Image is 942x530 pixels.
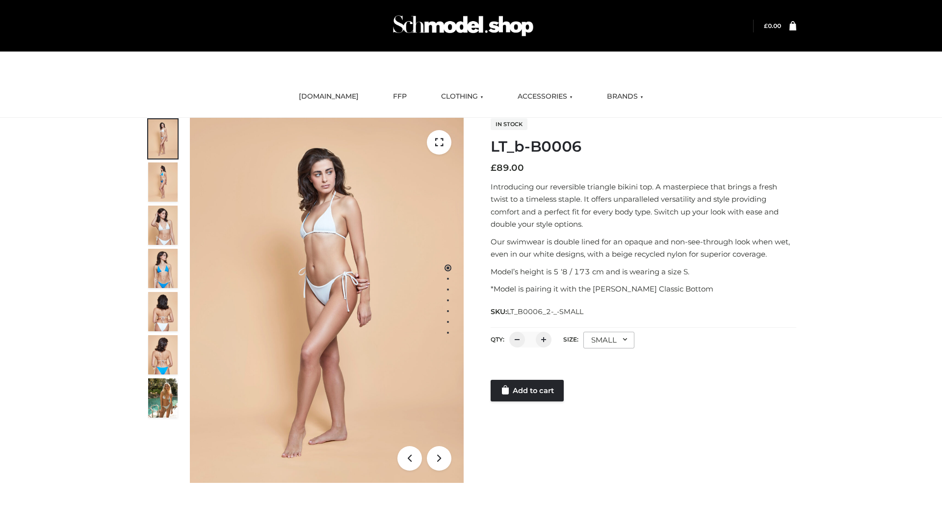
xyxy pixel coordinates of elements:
[491,181,796,231] p: Introducing our reversible triangle bikini top. A masterpiece that brings a fresh twist to a time...
[491,118,527,130] span: In stock
[148,378,178,418] img: Arieltop_CloudNine_AzureSky2.jpg
[491,265,796,278] p: Model’s height is 5 ‘8 / 173 cm and is wearing a size S.
[491,138,796,156] h1: LT_b-B0006
[600,86,651,107] a: BRANDS
[390,6,537,45] img: Schmodel Admin 964
[764,22,781,29] a: £0.00
[148,162,178,202] img: ArielClassicBikiniTop_CloudNine_AzureSky_OW114ECO_2-scaled.jpg
[510,86,580,107] a: ACCESSORIES
[507,307,583,316] span: LT_B0006_2-_-SMALL
[583,332,634,348] div: SMALL
[491,380,564,401] a: Add to cart
[764,22,781,29] bdi: 0.00
[190,118,464,483] img: ArielClassicBikiniTop_CloudNine_AzureSky_OW114ECO_1
[563,336,578,343] label: Size:
[291,86,366,107] a: [DOMAIN_NAME]
[491,283,796,295] p: *Model is pairing it with the [PERSON_NAME] Classic Bottom
[491,162,497,173] span: £
[148,292,178,331] img: ArielClassicBikiniTop_CloudNine_AzureSky_OW114ECO_7-scaled.jpg
[764,22,768,29] span: £
[148,249,178,288] img: ArielClassicBikiniTop_CloudNine_AzureSky_OW114ECO_4-scaled.jpg
[148,206,178,245] img: ArielClassicBikiniTop_CloudNine_AzureSky_OW114ECO_3-scaled.jpg
[148,335,178,374] img: ArielClassicBikiniTop_CloudNine_AzureSky_OW114ECO_8-scaled.jpg
[491,336,504,343] label: QTY:
[491,306,584,318] span: SKU:
[148,119,178,159] img: ArielClassicBikiniTop_CloudNine_AzureSky_OW114ECO_1-scaled.jpg
[434,86,491,107] a: CLOTHING
[491,162,524,173] bdi: 89.00
[491,236,796,261] p: Our swimwear is double lined for an opaque and non-see-through look when wet, even in our white d...
[386,86,414,107] a: FFP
